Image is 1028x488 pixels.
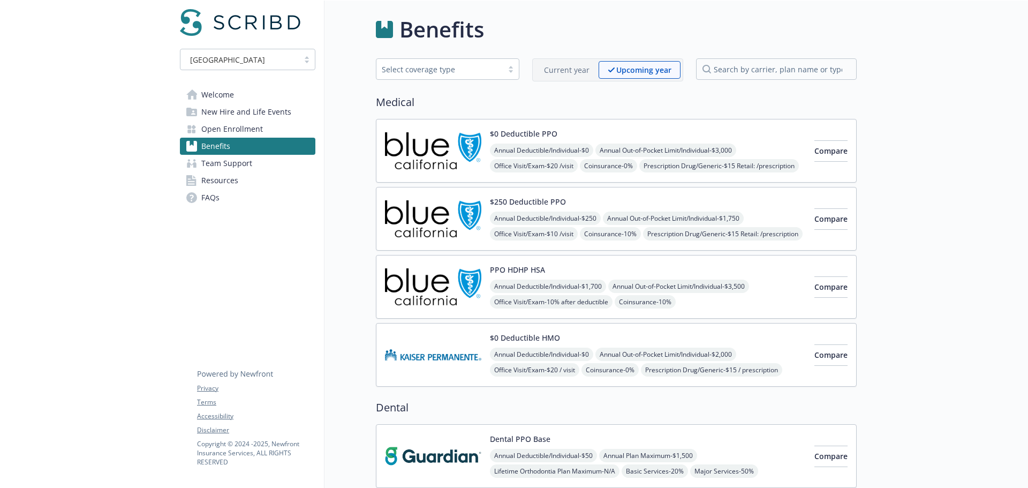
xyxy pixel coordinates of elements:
span: Annual Deductible/Individual - $0 [490,348,593,361]
span: Annual Plan Maximum - $1,500 [599,449,697,462]
a: Resources [180,172,315,189]
button: Compare [814,208,848,230]
button: Compare [814,344,848,366]
span: Prescription Drug/Generic - $15 Retail: /prescription [643,227,803,241]
input: search by carrier, plan name or type [696,58,857,80]
span: Compare [814,214,848,224]
button: $0 Deductible HMO [490,332,560,343]
button: Dental PPO Base [490,433,550,445]
a: Team Support [180,155,315,172]
h2: Dental [376,400,857,416]
a: Welcome [180,86,315,103]
span: Coinsurance - 0% [581,363,639,377]
span: Annual Deductible/Individual - $0 [490,144,593,157]
p: Upcoming year [616,64,671,76]
button: PPO HDHP HSA [490,264,545,275]
img: Kaiser Permanente Insurance Company carrier logo [385,332,481,378]
span: Annual Deductible/Individual - $1,700 [490,280,606,293]
span: Major Services - 50% [690,464,758,478]
span: Office Visit/Exam - $10 /visit [490,227,578,241]
span: Lifetime Orthodontia Plan Maximum - N/A [490,464,619,478]
span: [GEOGRAPHIC_DATA] [186,54,293,65]
a: FAQs [180,189,315,206]
img: Blue Shield of California carrier logo [385,264,481,310]
button: $250 Deductible PPO [490,196,566,207]
button: Compare [814,140,848,162]
span: Compare [814,282,848,292]
a: Open Enrollment [180,121,315,138]
div: Select coverage type [382,64,497,75]
span: Prescription Drug/Generic - $15 / prescription [641,363,782,377]
span: Annual Deductible/Individual - $250 [490,212,601,225]
span: FAQs [201,189,220,206]
p: Copyright © 2024 - 2025 , Newfront Insurance Services, ALL RIGHTS RESERVED [197,439,315,467]
span: [GEOGRAPHIC_DATA] [190,54,265,65]
span: Benefits [201,138,230,155]
span: New Hire and Life Events [201,103,291,121]
a: Privacy [197,384,315,393]
span: Compare [814,146,848,156]
span: Office Visit/Exam - $20 / visit [490,363,579,377]
span: Coinsurance - 10% [580,227,641,241]
span: Annual Deductible/Individual - $50 [490,449,597,462]
span: Team Support [201,155,252,172]
span: Annual Out-of-Pocket Limit/Individual - $3,000 [595,144,736,157]
span: Open Enrollment [201,121,263,138]
a: Disclaimer [197,425,315,435]
span: Office Visit/Exam - $20 /visit [490,159,578,172]
a: Accessibility [197,411,315,421]
span: Compare [814,451,848,461]
span: Welcome [201,86,234,103]
span: Annual Out-of-Pocket Limit/Individual - $2,000 [595,348,736,361]
span: Basic Services - 20% [622,464,688,478]
a: Terms [197,397,315,407]
h2: Medical [376,94,857,110]
h1: Benefits [399,13,484,46]
span: Compare [814,350,848,360]
img: Blue Shield of California carrier logo [385,128,481,174]
p: Current year [544,64,589,76]
button: Compare [814,446,848,467]
span: Coinsurance - 0% [580,159,637,172]
img: Blue Shield of California carrier logo [385,196,481,242]
span: Office Visit/Exam - 10% after deductible [490,295,613,309]
a: Benefits [180,138,315,155]
span: Prescription Drug/Generic - $15 Retail: /prescription [639,159,799,172]
a: New Hire and Life Events [180,103,315,121]
button: $0 Deductible PPO [490,128,557,139]
span: Coinsurance - 10% [615,295,676,309]
span: Annual Out-of-Pocket Limit/Individual - $1,750 [603,212,744,225]
span: Resources [201,172,238,189]
button: Compare [814,276,848,298]
img: Guardian carrier logo [385,433,481,479]
span: Annual Out-of-Pocket Limit/Individual - $3,500 [608,280,749,293]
